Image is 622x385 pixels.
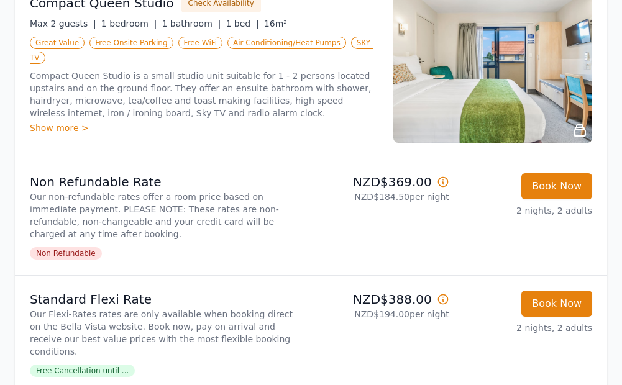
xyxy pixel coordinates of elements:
p: 2 nights, 2 adults [459,322,592,334]
button: Book Now [521,173,592,199]
span: Free WiFi [178,37,223,49]
p: 2 nights, 2 adults [459,204,592,217]
span: Free Onsite Parking [89,37,173,49]
p: Compact Queen Studio is a small studio unit suitable for 1 - 2 persons located upstairs and on th... [30,70,378,119]
button: Book Now [521,291,592,317]
p: NZD$388.00 [316,291,449,308]
p: Non Refundable Rate [30,173,306,191]
p: NZD$369.00 [316,173,449,191]
p: NZD$184.50 per night [316,191,449,203]
p: Standard Flexi Rate [30,291,306,308]
p: NZD$194.00 per night [316,308,449,320]
span: Air Conditioning/Heat Pumps [227,37,346,49]
span: Max 2 guests | [30,19,96,29]
span: 1 bathroom | [162,19,221,29]
span: Free Cancellation until ... [30,365,135,377]
span: 16m² [264,19,287,29]
div: Show more > [30,122,378,134]
p: Our Flexi-Rates rates are only available when booking direct on the Bella Vista website. Book now... [30,308,306,358]
span: Non Refundable [30,247,102,260]
span: Great Value [30,37,85,49]
p: Our non-refundable rates offer a room price based on immediate payment. PLEASE NOTE: These rates ... [30,191,306,240]
span: 1 bed | [226,19,258,29]
span: 1 bedroom | [101,19,157,29]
